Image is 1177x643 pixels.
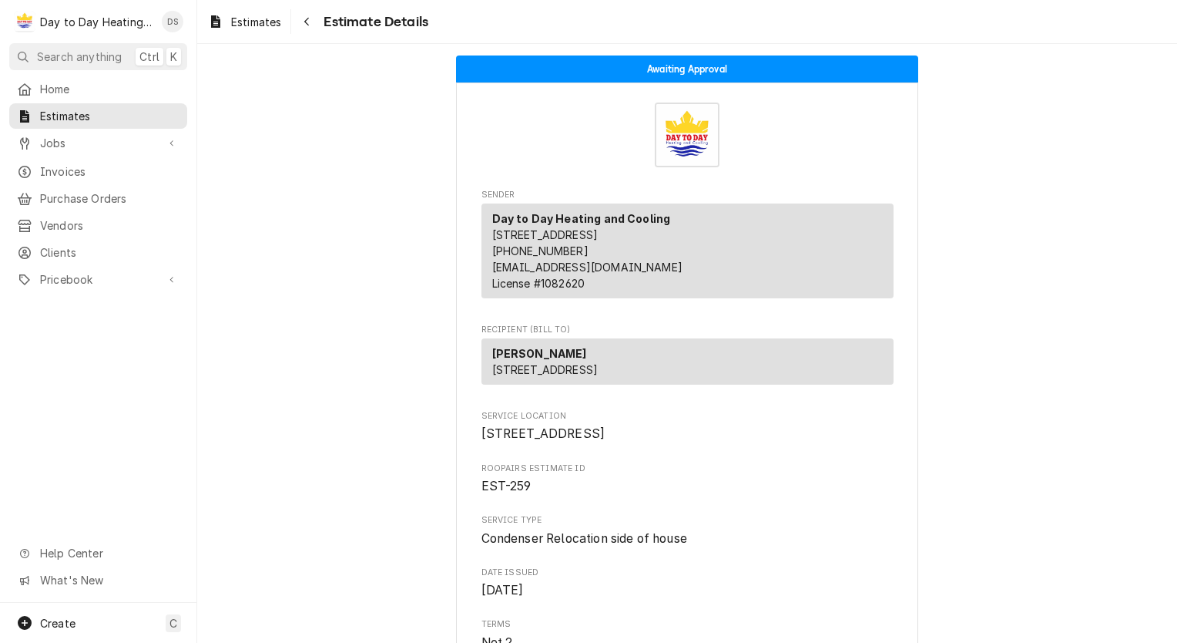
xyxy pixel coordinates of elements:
a: Clients [9,240,187,265]
a: Invoices [9,159,187,184]
span: [STREET_ADDRESS] [481,426,605,441]
div: Date Issued [481,567,894,600]
div: Service Location [481,410,894,443]
span: Service Location [481,425,894,443]
a: Estimates [9,103,187,129]
a: Go to Pricebook [9,267,187,292]
a: Go to Help Center [9,540,187,566]
strong: [PERSON_NAME] [492,347,587,360]
a: Estimates [202,9,287,35]
span: Awaiting Approval [647,64,727,74]
span: Date Issued [481,567,894,579]
span: Condenser Relocation side of house [481,531,687,546]
span: Roopairs Estimate ID [481,463,894,475]
div: Recipient (Bill To) [481,338,894,385]
div: Sender [481,204,894,298]
span: Help Center [40,545,178,561]
span: [STREET_ADDRESS] [492,228,599,241]
span: Home [40,81,179,97]
span: Jobs [40,135,156,151]
span: Pricebook [40,271,156,288]
span: Service Type [481,530,894,548]
a: Vendors [9,213,187,238]
span: Roopairs Estimate ID [481,477,894,496]
span: [DATE] [481,583,524,598]
span: Purchase Orders [40,190,179,207]
span: Invoices [40,163,179,180]
a: [PHONE_NUMBER] [492,244,588,258]
span: [STREET_ADDRESS] [492,363,599,376]
img: Logo [655,103,719,167]
span: Service Type [481,514,894,527]
span: Service Location [481,410,894,422]
span: Terms [481,618,894,631]
strong: Day to Day Heating and Cooling [492,212,671,225]
div: Day to Day Heating and Cooling [40,14,153,30]
a: Go to What's New [9,567,187,593]
span: Ctrl [139,49,159,65]
a: Go to Jobs [9,130,187,156]
span: Date Issued [481,581,894,600]
span: K [170,49,177,65]
span: EST-259 [481,479,531,493]
span: Vendors [40,217,179,234]
span: Search anything [37,49,122,65]
a: Purchase Orders [9,186,187,211]
span: Estimate Details [319,12,428,32]
button: Navigate back [294,9,319,34]
span: License # 1082620 [492,277,585,290]
button: Search anythingCtrlK [9,43,187,70]
div: DS [162,11,183,32]
span: Sender [481,189,894,201]
div: Recipient (Bill To) [481,338,894,391]
span: Estimates [231,14,281,30]
span: Create [40,617,75,630]
div: David Silvestre's Avatar [162,11,183,32]
div: Roopairs Estimate ID [481,463,894,496]
span: C [169,615,177,631]
div: D [14,11,35,32]
div: Day to Day Heating and Cooling's Avatar [14,11,35,32]
span: Recipient (Bill To) [481,324,894,336]
span: Clients [40,244,179,261]
div: Sender [481,204,894,305]
div: Status [456,56,918,82]
a: Home [9,76,187,102]
div: Estimate Recipient [481,324,894,392]
span: What's New [40,572,178,588]
div: Service Type [481,514,894,547]
span: Estimates [40,108,179,124]
a: [EMAIL_ADDRESS][DOMAIN_NAME] [492,261,682,274]
div: Estimate Sender [481,189,894,305]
